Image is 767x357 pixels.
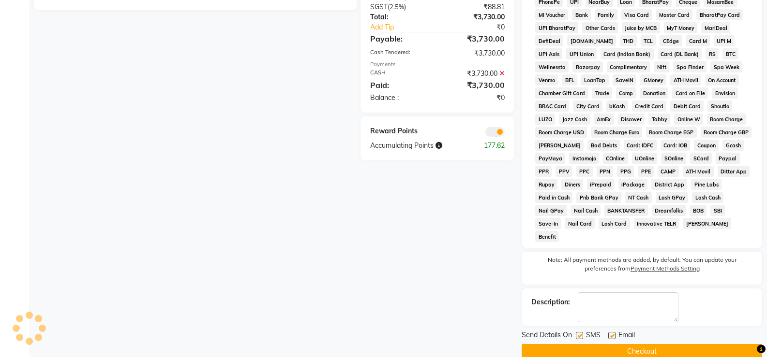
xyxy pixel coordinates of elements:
[618,179,648,190] span: iPackage
[535,205,567,216] span: Nail GPay
[648,114,670,125] span: Tabby
[363,141,475,151] div: Accumulating Points
[535,100,569,112] span: BRAC Card
[531,256,752,277] label: Note: All payment methods are added, by default. You can update your preferences from
[690,205,707,216] span: BOB
[624,140,657,151] span: Card: IDFC
[363,2,437,12] div: ( )
[370,2,388,11] span: SGST
[535,153,565,164] span: PayMaya
[363,79,437,91] div: Paid:
[641,35,656,46] span: TCL
[599,218,630,229] span: Lash Card
[567,35,616,46] span: [DOMAIN_NAME]
[652,205,686,216] span: Dreamfolks
[712,87,738,99] span: Envision
[661,153,686,164] span: SOnline
[437,93,512,103] div: ₹0
[437,69,512,79] div: ₹3,730.00
[606,100,628,112] span: bKash
[690,153,712,164] span: SCard
[535,87,588,99] span: Chamber Gift Card
[640,74,666,86] span: GMoney
[535,61,569,72] span: Wellnessta
[522,330,572,342] span: Send Details On
[706,48,719,59] span: RS
[607,61,650,72] span: Complimentary
[363,126,437,137] div: Reward Points
[559,114,590,125] span: Jazz Cash
[686,35,710,46] span: Card M
[701,22,730,33] span: MariDeal
[535,9,568,20] span: MI Voucher
[670,100,704,112] span: Debit Card
[363,33,437,44] div: Payable:
[691,179,722,190] span: Pine Labs
[363,48,437,58] div: Cash Tendered:
[664,22,698,33] span: MyT Money
[587,140,620,151] span: Bad Debts
[632,153,658,164] span: UOnline
[535,48,562,59] span: UPI Axis
[535,218,561,229] span: Save-In
[572,9,591,20] span: Bank
[670,74,701,86] span: ATH Movil
[587,179,615,190] span: iPrepaid
[437,48,512,58] div: ₹3,730.00
[658,48,702,59] span: Card (DL Bank)
[390,3,404,11] span: 2.5%
[710,61,742,72] span: Spa Week
[535,22,578,33] span: UPI BharatPay
[535,166,552,177] span: PPR
[707,114,746,125] span: Room Charge
[661,140,691,151] span: Card: IOB
[622,22,660,33] span: Juice by MCB
[632,100,667,112] span: Credit Card
[576,192,621,203] span: Pnb Bank GPay
[535,140,584,151] span: [PERSON_NAME]
[363,69,437,79] div: CASH
[535,179,557,190] span: Rupay
[582,22,618,33] span: Other Cards
[535,127,587,138] span: Room Charge USD
[597,166,614,177] span: PPN
[531,297,570,307] div: Description:
[565,218,595,229] span: Nail Card
[562,74,577,86] span: BFL
[572,61,603,72] span: Razorpay
[701,127,752,138] span: Room Charge GBP
[561,179,583,190] span: Diners
[595,9,617,20] span: Family
[625,192,652,203] span: NT Cash
[631,264,700,273] label: Payment Methods Setting
[437,2,512,12] div: ₹88.81
[363,93,437,103] div: Balance :
[646,127,697,138] span: Room Charge EGP
[573,100,602,112] span: City Card
[571,205,601,216] span: Nail Cash
[603,153,628,164] span: COnline
[714,35,735,46] span: UPI M
[437,79,512,91] div: ₹3,730.00
[591,127,642,138] span: Room Charge Euro
[535,74,558,86] span: Venmo
[475,141,512,151] div: 177.62
[594,114,614,125] span: AmEx
[705,74,739,86] span: On Account
[566,48,597,59] span: UPI Union
[363,22,450,32] a: Add Tip
[616,87,636,99] span: Comp
[620,35,637,46] span: THD
[618,330,635,342] span: Email
[634,218,679,229] span: Innovative TELR
[613,74,637,86] span: SaveIN
[660,35,682,46] span: CEdge
[535,231,559,242] span: Benefit
[450,22,512,32] div: ₹0
[722,140,744,151] span: Gcash
[576,166,593,177] span: PPC
[535,192,572,203] span: Paid in Cash
[535,35,563,46] span: DefiDeal
[556,166,572,177] span: PPV
[656,192,689,203] span: Lash GPay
